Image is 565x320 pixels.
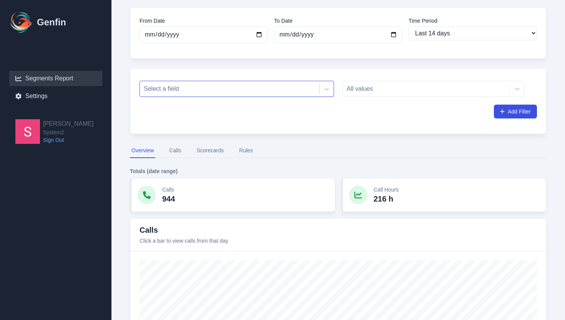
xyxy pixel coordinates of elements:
[374,193,399,204] p: 216 h
[130,143,155,158] button: Overview
[43,119,94,128] h2: [PERSON_NAME]
[140,225,228,235] h3: Calls
[195,143,225,158] button: Scorecards
[494,105,537,118] button: Add Filter
[9,88,102,104] a: Settings
[43,128,94,136] span: System2
[409,17,537,25] label: Time Period
[140,237,228,245] p: Click a bar to view calls from that day
[374,186,399,193] p: Call Hours
[140,17,268,25] label: From Date
[130,167,547,175] h4: Totals (date range)
[37,16,66,28] h1: Genfin
[9,10,34,35] img: Logo
[162,186,175,193] p: Calls
[15,119,40,144] img: Samantha Pincins
[168,143,183,158] button: Calls
[162,193,175,204] p: 944
[9,71,102,86] a: Segments Report
[238,143,254,158] button: Rules
[274,17,402,25] label: To Date
[43,136,94,144] a: Sign Out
